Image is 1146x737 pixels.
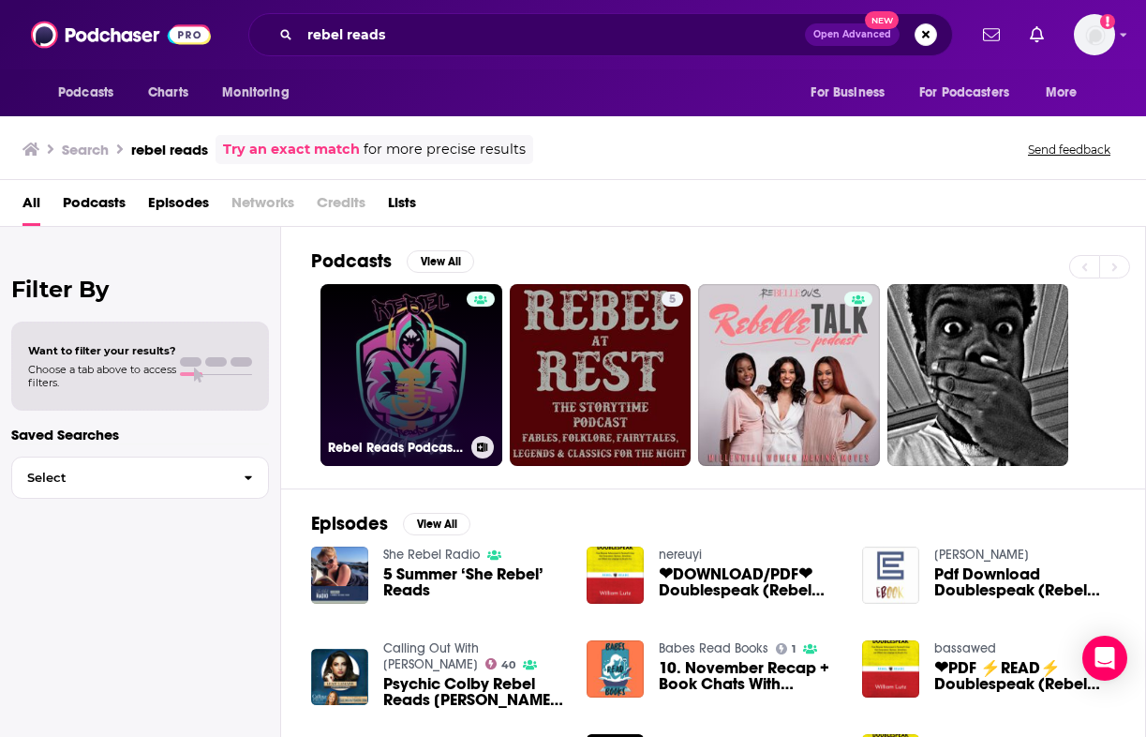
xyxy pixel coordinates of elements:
[934,660,1115,692] a: ❤PDF ⚡READ⚡ Doublespeak (Rebel Reads, 1)
[31,17,211,53] img: Podchaser - Follow, Share and Rate Podcasts
[797,75,908,111] button: open menu
[485,658,516,669] a: 40
[862,547,919,604] img: Pdf Download Doublespeak (Rebel Reads, 1) Book BY William D. Lutz
[320,284,502,466] a: Rebel Reads Podcast-Join The Rebellion!
[22,188,40,226] a: All
[669,291,676,309] span: 5
[223,139,360,160] a: Try an exact match
[659,566,840,598] a: ❤DOWNLOAD/PDF❤ Doublespeak (Rebel Reads, 1)
[919,80,1009,106] span: For Podcasters
[1074,14,1115,55] button: Show profile menu
[222,80,289,106] span: Monitoring
[407,250,474,273] button: View All
[510,284,692,466] a: 5
[659,547,702,563] a: nereuyi
[934,640,996,656] a: bassawed
[792,645,796,654] span: 1
[776,643,796,654] a: 1
[148,80,188,106] span: Charts
[865,11,899,29] span: New
[62,141,109,158] h3: Search
[1022,142,1116,158] button: Send feedback
[311,512,470,535] a: EpisodesView All
[28,363,176,389] span: Choose a tab above to access filters.
[1074,14,1115,55] img: User Profile
[311,649,368,706] img: Psychic Colby Rebel Reads Leah Lamarr + Investigates True Crime w/ Brian O’Shea
[45,75,138,111] button: open menu
[1033,75,1101,111] button: open menu
[975,19,1007,51] a: Show notifications dropdown
[1046,80,1078,106] span: More
[934,566,1115,598] span: Pdf Download Doublespeak (Rebel Reads, 1) Book BY [PERSON_NAME]
[311,512,388,535] h2: Episodes
[587,547,644,604] img: ❤DOWNLOAD/PDF❤ Doublespeak (Rebel Reads, 1)
[11,457,269,499] button: Select
[311,249,474,273] a: PodcastsView All
[11,426,269,444] p: Saved Searches
[1074,14,1115,55] span: Logged in as smeizlik
[659,640,768,656] a: Babes Read Books
[587,640,644,698] img: 10. November Recap + Book Chats With Cheryl From Rebel Reads
[659,660,840,692] a: 10. November Recap + Book Chats With Cheryl From Rebel Reads
[811,80,885,106] span: For Business
[383,566,564,598] a: 5 Summer ‘She Rebel’ Reads
[209,75,313,111] button: open menu
[862,640,919,698] img: ❤PDF ⚡READ⚡ Doublespeak (Rebel Reads, 1)
[383,547,480,563] a: She Rebel Radio
[136,75,200,111] a: Charts
[1082,636,1127,681] div: Open Intercom Messenger
[383,640,479,672] a: Calling Out With Susan Pinsky
[131,141,208,158] h3: rebel reads
[813,30,891,39] span: Open Advanced
[148,188,209,226] a: Episodes
[28,344,176,357] span: Want to filter your results?
[311,547,368,604] img: 5 Summer ‘She Rebel’ Reads
[311,249,392,273] h2: Podcasts
[364,139,526,160] span: for more precise results
[383,676,564,708] span: Psychic Colby Rebel Reads [PERSON_NAME] + Investigates True Crime w/ [PERSON_NAME]
[934,547,1029,563] a: Deja Kyo
[403,513,470,535] button: View All
[12,472,229,484] span: Select
[907,75,1036,111] button: open menu
[659,660,840,692] span: 10. November Recap + Book Chats With [PERSON_NAME] From Rebel Reads
[805,23,900,46] button: Open AdvancedNew
[328,440,464,456] h3: Rebel Reads Podcast-Join The Rebellion!
[1022,19,1051,51] a: Show notifications dropdown
[501,661,515,669] span: 40
[300,20,805,50] input: Search podcasts, credits, & more...
[1100,14,1115,29] svg: Add a profile image
[63,188,126,226] a: Podcasts
[662,292,683,307] a: 5
[934,566,1115,598] a: Pdf Download Doublespeak (Rebel Reads, 1) Book BY William D. Lutz
[383,676,564,708] a: Psychic Colby Rebel Reads Leah Lamarr + Investigates True Crime w/ Brian O’Shea
[11,276,269,303] h2: Filter By
[231,188,294,226] span: Networks
[58,80,113,106] span: Podcasts
[388,188,416,226] a: Lists
[317,188,365,226] span: Credits
[248,13,953,56] div: Search podcasts, credits, & more...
